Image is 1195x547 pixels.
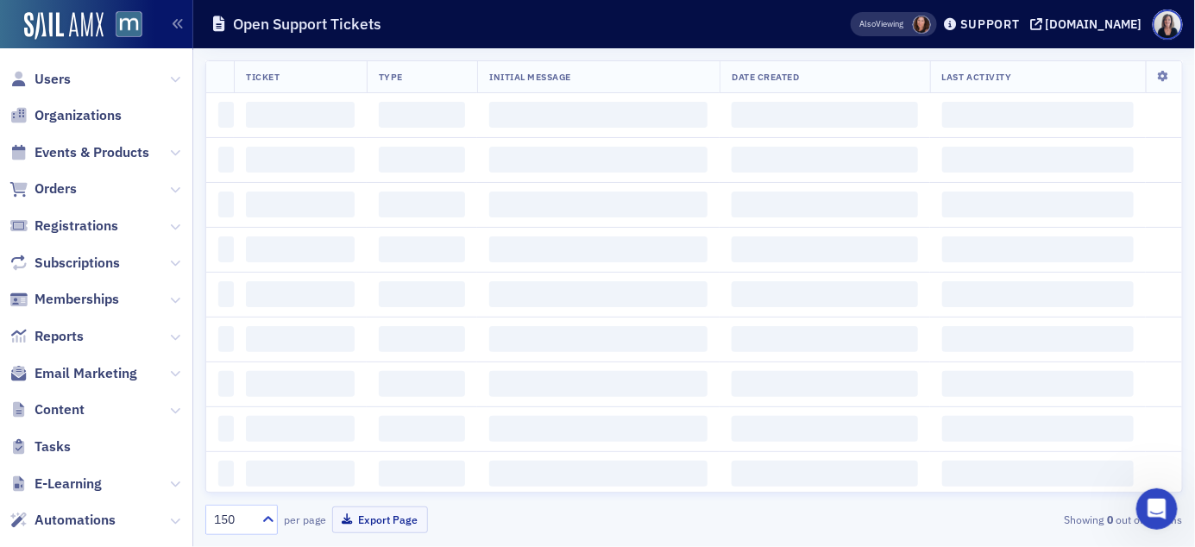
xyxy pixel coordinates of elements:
[297,28,328,59] div: Close
[732,416,917,442] span: ‌
[489,192,708,217] span: ‌
[489,326,708,352] span: ‌
[942,71,1012,83] span: Last Activity
[1046,16,1142,32] div: [DOMAIN_NAME]
[35,265,288,283] div: We typically reply in under 20 minutes
[860,18,877,29] div: Also
[942,102,1134,128] span: ‌
[246,326,355,352] span: ‌
[379,236,465,262] span: ‌
[218,102,234,128] span: ‌
[35,437,71,456] span: Tasks
[35,181,311,211] p: How can we help?
[489,147,708,173] span: ‌
[218,236,234,262] span: ‌
[35,364,137,383] span: Email Marketing
[379,147,465,173] span: ‌
[732,236,917,262] span: ‌
[35,33,108,60] img: logo
[1104,512,1116,527] strong: 0
[9,254,120,273] a: Subscriptions
[489,416,708,442] span: ‌
[489,236,708,262] span: ‌
[942,416,1134,442] span: ‌
[9,364,137,383] a: Email Marketing
[732,102,917,128] span: ‌
[218,371,234,397] span: ‌
[732,71,799,83] span: Date Created
[379,416,465,442] span: ‌
[489,281,708,307] span: ‌
[9,400,85,419] a: Content
[942,461,1134,487] span: ‌
[332,506,428,533] button: Export Page
[35,290,119,309] span: Memberships
[1030,18,1148,30] button: [DOMAIN_NAME]
[913,16,931,34] span: Natalie Antonakas
[116,11,142,38] img: SailAMX
[1136,488,1178,530] iframe: Intercom live chat
[35,511,116,530] span: Automations
[35,123,311,181] p: Hi [PERSON_NAME] 👋
[35,217,118,236] span: Registrations
[24,12,104,40] img: SailAMX
[35,247,288,265] div: Send us a message
[35,475,102,494] span: E-Learning
[218,326,234,352] span: ‌
[218,281,234,307] span: ‌
[246,147,355,173] span: ‌
[9,511,116,530] a: Automations
[35,327,84,346] span: Reports
[379,371,465,397] span: ‌
[860,18,904,30] span: Viewing
[489,461,708,487] span: ‌
[9,327,84,346] a: Reports
[246,461,355,487] span: ‌
[35,106,122,125] span: Organizations
[9,217,118,236] a: Registrations
[9,475,102,494] a: E-Learning
[35,254,120,273] span: Subscriptions
[942,147,1134,173] span: ‌
[246,416,355,442] span: ‌
[732,326,917,352] span: ‌
[246,102,355,128] span: ‌
[489,71,571,83] span: Initial Message
[9,70,71,89] a: Users
[246,236,355,262] span: ‌
[104,11,142,41] a: View Homepage
[35,143,149,162] span: Events & Products
[1153,9,1183,40] span: Profile
[70,321,310,339] div: Status: All Systems Operational
[218,461,234,487] span: ‌
[869,512,1183,527] div: Showing out of items
[379,102,465,128] span: ‌
[143,431,203,443] span: Messages
[218,192,234,217] span: ‌
[489,102,708,128] span: ‌
[246,71,280,83] span: Ticket
[732,371,917,397] span: ‌
[9,106,122,125] a: Organizations
[379,326,465,352] span: ‌
[38,431,77,443] span: Home
[284,512,326,527] label: per page
[246,281,355,307] span: ‌
[218,416,234,442] span: ‌
[35,179,77,198] span: Orders
[942,236,1134,262] span: ‌
[246,371,355,397] span: ‌
[9,290,119,309] a: Memberships
[17,232,328,298] div: Send us a messageWe typically reply in under 20 minutes
[115,388,230,457] button: Messages
[35,400,85,419] span: Content
[233,14,381,35] h1: Open Support Tickets
[35,70,71,89] span: Users
[9,437,71,456] a: Tasks
[379,71,403,83] span: Type
[942,192,1134,217] span: ‌
[942,281,1134,307] span: ‌
[18,307,327,371] div: Status: All Systems OperationalUpdated [DATE] 12:11 EDT
[9,179,77,198] a: Orders
[732,192,917,217] span: ‌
